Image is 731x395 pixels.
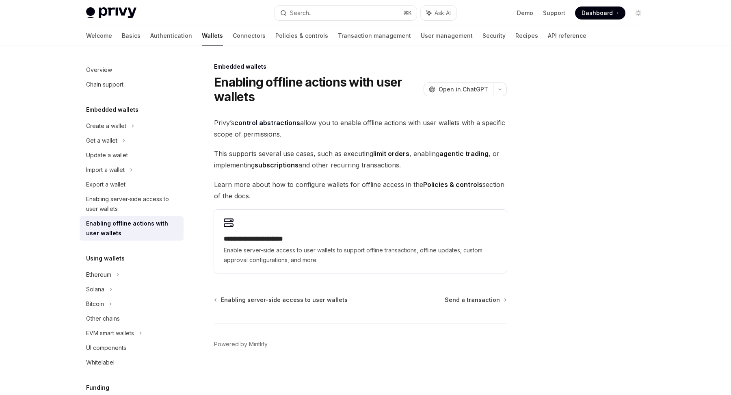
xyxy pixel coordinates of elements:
a: control abstractions [234,119,300,127]
strong: subscriptions [255,161,298,169]
a: Support [543,9,565,17]
a: Chain support [80,77,184,92]
span: Privy’s allow you to enable offline actions with user wallets with a specific scope of permissions. [214,117,507,140]
div: Chain support [86,80,123,89]
div: Enabling server-side access to user wallets [86,194,179,214]
a: Export a wallet [80,177,184,192]
div: Get a wallet [86,136,117,145]
div: Search... [290,8,313,18]
a: Enabling server-side access to user wallets [215,296,348,304]
span: Learn more about how to configure wallets for offline access in the section of the docs. [214,179,507,202]
a: Welcome [86,26,112,46]
a: Basics [122,26,141,46]
span: This supports several use cases, such as executing , enabling , or implementing and other recurri... [214,148,507,171]
div: Import a wallet [86,165,125,175]
h5: Funding [86,383,109,393]
span: Enabling server-side access to user wallets [221,296,348,304]
a: Authentication [150,26,192,46]
button: Search...⌘K [275,6,417,20]
div: Solana [86,284,104,294]
a: Connectors [233,26,266,46]
div: Update a wallet [86,150,128,160]
div: Embedded wallets [214,63,507,71]
a: Dashboard [575,7,625,20]
a: **** **** **** **** ****Enable server-side access to user wallets to support offline transactions... [214,210,507,273]
a: Whitelabel [80,355,184,370]
a: Overview [80,63,184,77]
div: Export a wallet [86,180,125,189]
span: Ask AI [435,9,451,17]
a: Demo [517,9,533,17]
a: Powered by Mintlify [214,340,268,348]
a: Wallets [202,26,223,46]
span: Send a transaction [445,296,500,304]
span: Open in ChatGPT [439,85,488,93]
a: Enabling offline actions with user wallets [80,216,184,241]
span: ⌘ K [403,10,412,16]
div: Other chains [86,314,120,323]
a: Recipes [515,26,538,46]
a: Policies & controls [275,26,328,46]
h5: Using wallets [86,254,125,263]
a: Update a wallet [80,148,184,163]
a: User management [421,26,473,46]
button: Open in ChatGPT [424,82,493,96]
a: UI components [80,341,184,355]
img: light logo [86,7,136,19]
div: Ethereum [86,270,111,280]
strong: limit orders [373,150,409,158]
span: Enable server-side access to user wallets to support offline transactions, offline updates, custo... [224,245,497,265]
div: Bitcoin [86,299,104,309]
h5: Embedded wallets [86,105,138,115]
strong: Policies & controls [423,180,482,189]
div: Whitelabel [86,358,115,367]
strong: agentic trading [439,150,489,158]
a: Other chains [80,311,184,326]
div: EVM smart wallets [86,328,134,338]
span: Dashboard [582,9,613,17]
a: API reference [548,26,586,46]
a: Security [482,26,506,46]
div: Create a wallet [86,121,126,131]
button: Ask AI [421,6,456,20]
a: Enabling server-side access to user wallets [80,192,184,216]
h1: Enabling offline actions with user wallets [214,75,420,104]
button: Toggle dark mode [632,7,645,20]
div: UI components [86,343,126,353]
a: Send a transaction [445,296,506,304]
div: Overview [86,65,112,75]
div: Enabling offline actions with user wallets [86,219,179,238]
a: Transaction management [338,26,411,46]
